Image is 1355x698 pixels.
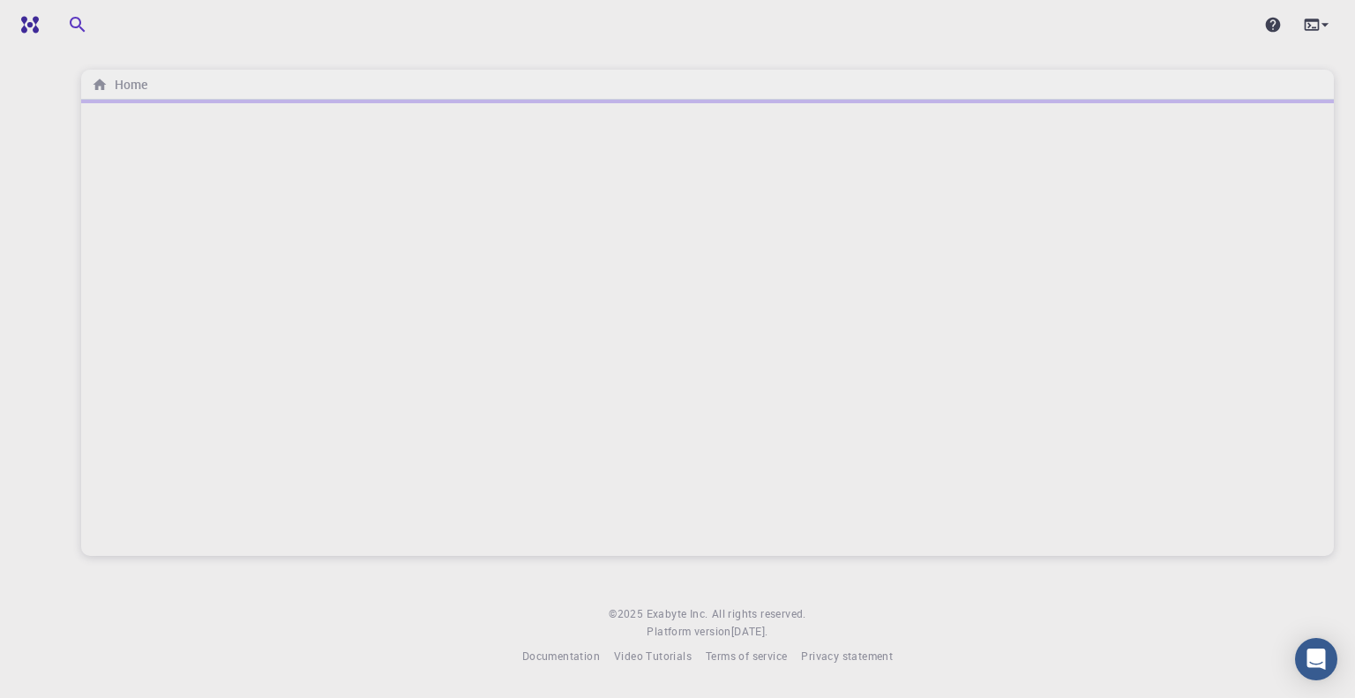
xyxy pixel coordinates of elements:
a: Exabyte Inc. [647,605,708,623]
span: Platform version [647,623,730,641]
a: Documentation [522,648,600,665]
h6: Home [108,75,147,94]
span: Video Tutorials [614,649,692,663]
span: © 2025 [609,605,646,623]
div: Open Intercom Messenger [1295,638,1337,680]
img: logo [14,16,39,34]
a: Privacy statement [801,648,893,665]
span: Privacy statement [801,649,893,663]
span: [DATE] . [731,624,768,638]
span: Terms of service [706,649,787,663]
nav: breadcrumb [88,75,151,94]
span: Exabyte Inc. [647,606,708,620]
a: Terms of service [706,648,787,665]
a: Video Tutorials [614,648,692,665]
a: [DATE]. [731,623,768,641]
span: Documentation [522,649,600,663]
span: All rights reserved. [712,605,806,623]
